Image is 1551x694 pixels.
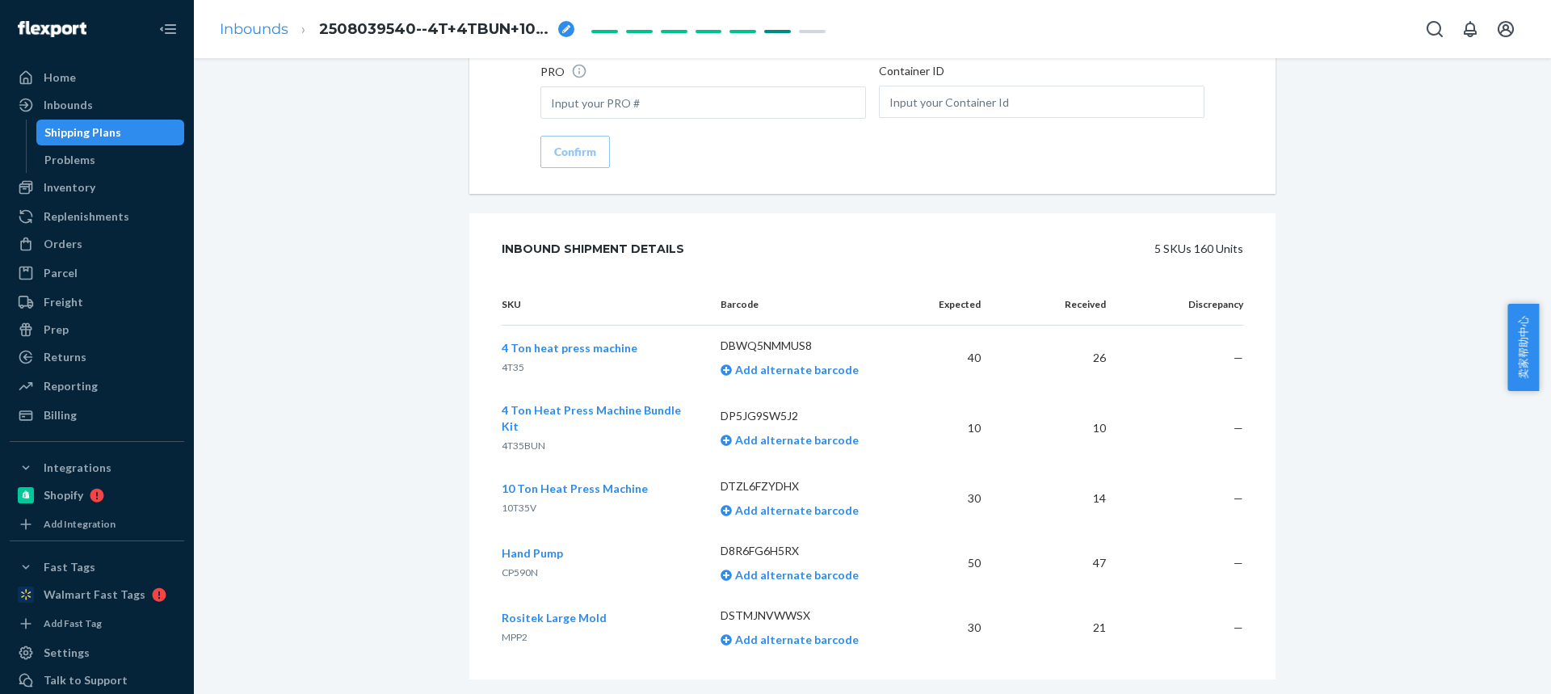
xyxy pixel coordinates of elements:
[721,363,859,376] a: Add alternate barcode
[44,517,116,531] div: Add Integration
[10,554,184,580] button: Fast Tags
[879,86,1204,118] input: Input your Container Id
[994,595,1118,660] td: 21
[994,284,1118,326] th: Received
[10,65,184,90] a: Home
[502,610,607,626] button: Rositek Large Mold
[913,326,994,391] td: 40
[913,466,994,531] td: 30
[502,631,528,643] span: MPP2
[44,559,95,575] div: Fast Tags
[10,515,184,534] a: Add Integration
[502,611,607,625] span: Rositek Large Mold
[502,340,637,356] button: 4 Ton heat press machine
[502,403,681,433] span: 4 Ton Heat Press Machine Bundle Kit
[10,317,184,343] a: Prep
[44,487,83,503] div: Shopify
[10,175,184,200] a: Inventory
[10,231,184,257] a: Orders
[44,349,86,365] div: Returns
[502,233,684,265] div: Inbound Shipment Details
[732,568,859,582] span: Add alternate barcode
[207,6,587,53] ol: breadcrumbs
[220,20,288,38] a: Inbounds
[10,373,184,399] a: Reporting
[44,152,95,168] div: Problems
[1234,620,1243,634] span: —
[721,433,859,447] a: Add alternate barcode
[721,408,901,424] p: DP5JG9SW5J2
[36,147,185,173] a: Problems
[879,63,944,79] label: Container ID
[44,616,102,630] div: Add Fast Tag
[10,92,184,118] a: Inbounds
[44,322,69,338] div: Prep
[1234,351,1243,364] span: —
[913,595,994,660] td: 30
[18,21,86,37] img: Flexport logo
[502,440,545,452] span: 4T35BUN
[502,482,648,495] span: 10 Ton Heat Press Machine
[10,260,184,286] a: Parcel
[721,608,901,624] p: DSTMJNVWWSX
[554,144,596,160] div: Confirm
[502,402,695,435] button: 4 Ton Heat Press Machine Bundle Kit
[721,543,901,559] p: D8R6FG6H5RX
[44,236,82,252] div: Orders
[502,566,538,578] span: CP590N
[44,179,95,196] div: Inventory
[540,63,587,80] label: PRO
[994,531,1118,595] td: 47
[994,466,1118,531] td: 14
[44,69,76,86] div: Home
[1507,304,1539,391] button: 卖家帮助中心
[44,124,121,141] div: Shipping Plans
[540,136,610,168] button: Confirm
[10,289,184,315] a: Freight
[10,344,184,370] a: Returns
[10,667,184,693] a: Talk to Support
[1490,13,1522,45] button: Open account menu
[721,633,859,646] a: Add alternate barcode
[502,284,708,326] th: SKU
[913,284,994,326] th: Expected
[721,568,859,582] a: Add alternate barcode
[44,378,98,394] div: Reporting
[913,390,994,466] td: 10
[36,120,185,145] a: Shipping Plans
[1234,491,1243,505] span: —
[721,478,901,494] p: DTZL6FZYDHX
[732,363,859,376] span: Add alternate barcode
[152,13,184,45] button: Close Navigation
[502,481,648,497] button: 10 Ton Heat Press Machine
[732,433,859,447] span: Add alternate barcode
[44,97,93,113] div: Inbounds
[44,460,111,476] div: Integrations
[721,503,859,517] a: Add alternate barcode
[10,614,184,633] a: Add Fast Tag
[44,294,83,310] div: Freight
[732,503,859,517] span: Add alternate barcode
[502,502,536,514] span: 10T35V
[44,645,90,661] div: Settings
[708,284,914,326] th: Barcode
[1119,284,1243,326] th: Discrepancy
[1419,13,1451,45] button: Open Search Box
[1234,556,1243,570] span: —
[994,326,1118,391] td: 26
[1234,421,1243,435] span: —
[502,546,563,560] span: Hand Pump
[502,341,637,355] span: 4 Ton heat press machine
[44,672,128,688] div: Talk to Support
[10,455,184,481] button: Integrations
[502,545,563,562] button: Hand Pump
[10,204,184,229] a: Replenishments
[10,640,184,666] a: Settings
[10,482,184,508] a: Shopify
[913,531,994,595] td: 50
[540,86,866,119] input: Input your PRO #
[10,582,184,608] a: Walmart Fast Tags
[732,633,859,646] span: Add alternate barcode
[44,208,129,225] div: Replenishments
